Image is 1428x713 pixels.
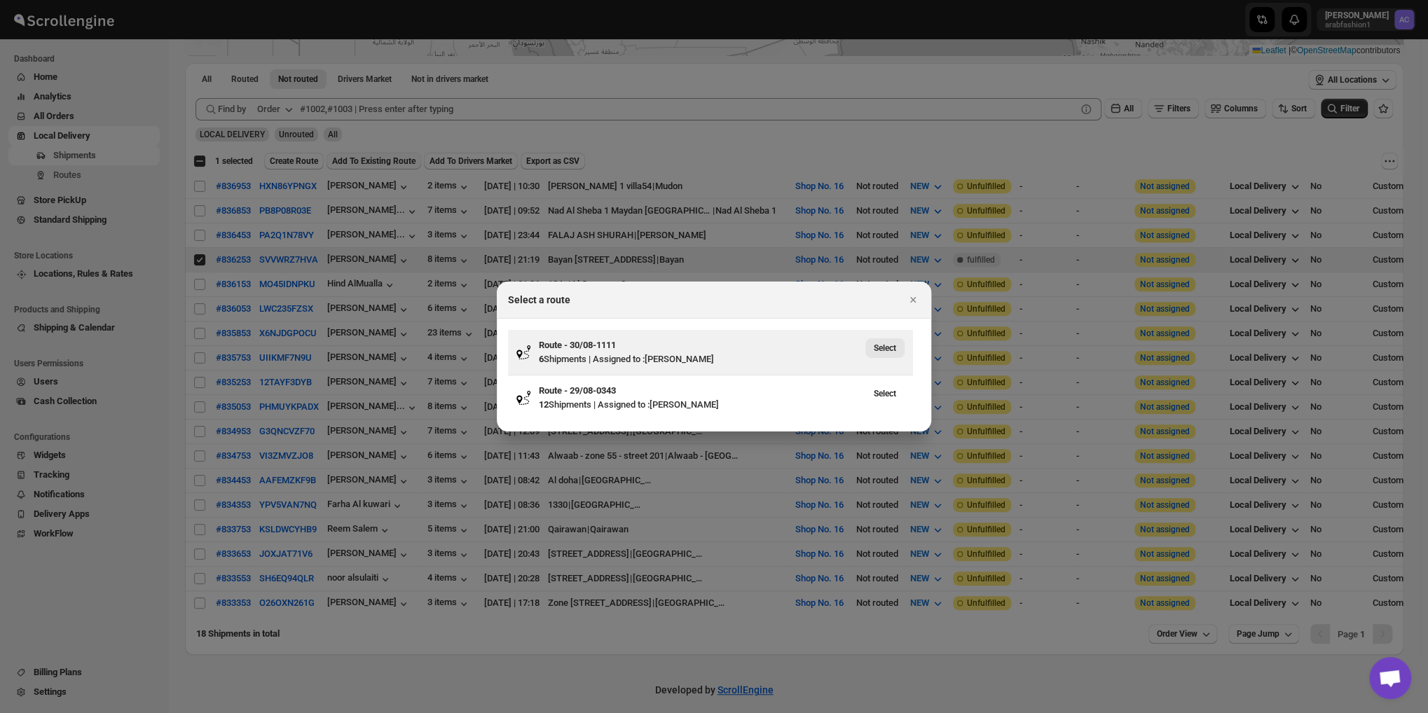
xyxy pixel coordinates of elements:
[865,338,905,358] button: View Route - 30/08-1111’s latest order
[539,399,549,410] b: 12
[903,290,923,310] button: Close
[874,388,896,399] span: Select
[1369,657,1411,699] a: Open chat
[874,342,896,354] span: Select
[539,398,865,412] div: Shipments | Assigned to : [PERSON_NAME]
[865,384,905,403] button: View Route - 29/08-0343’s latest order
[539,354,544,364] b: 6
[539,352,865,366] div: Shipments | Assigned to : [PERSON_NAME]
[539,338,865,352] h3: Route - 30/08-1111
[539,384,865,398] h3: Route - 29/08-0343
[508,293,570,307] h2: Select a route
